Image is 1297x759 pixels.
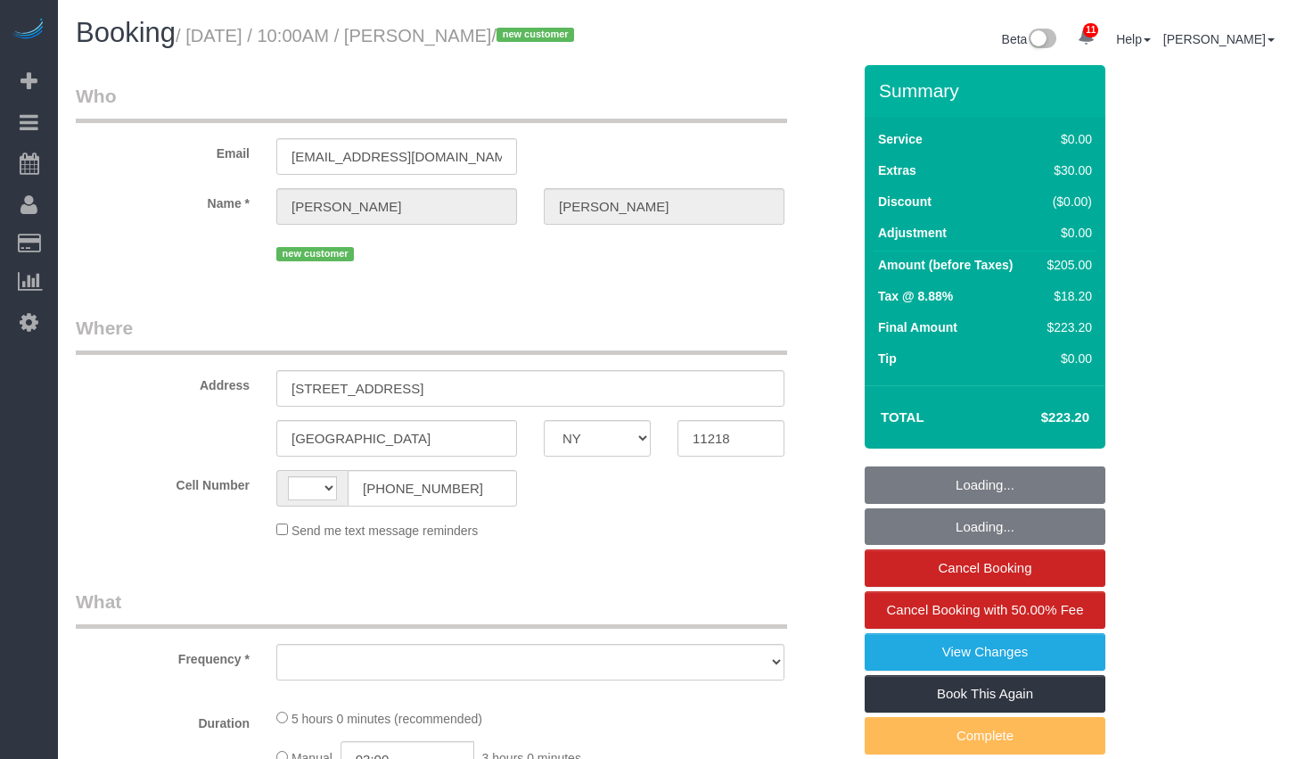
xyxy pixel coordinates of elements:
[878,224,947,242] label: Adjustment
[1040,161,1092,179] div: $30.00
[62,138,263,162] label: Email
[988,410,1089,425] h4: $223.20
[1040,256,1092,274] div: $205.00
[878,318,957,336] label: Final Amount
[276,247,354,261] span: new customer
[62,370,263,394] label: Address
[1116,32,1151,46] a: Help
[76,83,787,123] legend: Who
[176,26,579,45] small: / [DATE] / 10:00AM / [PERSON_NAME]
[62,708,263,732] label: Duration
[878,161,916,179] label: Extras
[276,138,517,175] input: Email
[62,644,263,668] label: Frequency *
[497,28,574,42] span: new customer
[76,589,787,629] legend: What
[878,287,953,305] label: Tax @ 8.88%
[1163,32,1275,46] a: [PERSON_NAME]
[62,470,263,494] label: Cell Number
[1040,318,1092,336] div: $223.20
[881,409,924,425] strong: Total
[1069,18,1104,57] a: 11
[291,712,482,726] span: 5 hours 0 minutes (recommended)
[491,26,579,45] span: /
[865,591,1105,629] a: Cancel Booking with 50.00% Fee
[887,602,1084,617] span: Cancel Booking with 50.00% Fee
[878,350,897,367] label: Tip
[878,130,923,148] label: Service
[1040,130,1092,148] div: $0.00
[1040,287,1092,305] div: $18.20
[76,315,787,355] legend: Where
[76,17,176,48] span: Booking
[348,470,517,507] input: Cell Number
[11,18,46,43] img: Automaid Logo
[865,549,1105,587] a: Cancel Booking
[62,188,263,212] label: Name *
[865,675,1105,713] a: Book This Again
[1040,350,1092,367] div: $0.00
[878,256,1013,274] label: Amount (before Taxes)
[544,188,784,225] input: Last Name
[865,633,1105,671] a: View Changes
[276,420,517,457] input: City
[677,420,784,457] input: Zip Code
[1027,29,1056,52] img: New interface
[878,193,932,210] label: Discount
[291,524,478,538] span: Send me text message reminders
[1040,224,1092,242] div: $0.00
[276,188,517,225] input: First Name
[1002,32,1057,46] a: Beta
[1040,193,1092,210] div: ($0.00)
[879,80,1096,101] h3: Summary
[1083,23,1098,37] span: 11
